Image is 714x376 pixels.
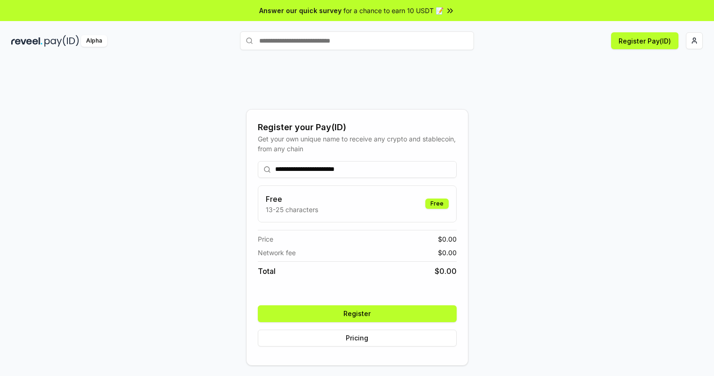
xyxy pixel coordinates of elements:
[438,248,457,258] span: $ 0.00
[258,121,457,134] div: Register your Pay(ID)
[266,193,318,205] h3: Free
[11,35,43,47] img: reveel_dark
[258,265,276,277] span: Total
[258,330,457,347] button: Pricing
[611,32,678,49] button: Register Pay(ID)
[425,199,449,209] div: Free
[259,6,342,15] span: Answer our quick survey
[266,205,318,214] p: 13-25 characters
[343,6,444,15] span: for a chance to earn 10 USDT 📝
[44,35,79,47] img: pay_id
[258,305,457,322] button: Register
[258,248,296,258] span: Network fee
[81,35,107,47] div: Alpha
[435,265,457,277] span: $ 0.00
[438,234,457,244] span: $ 0.00
[258,234,273,244] span: Price
[258,134,457,154] div: Get your own unique name to receive any crypto and stablecoin, from any chain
